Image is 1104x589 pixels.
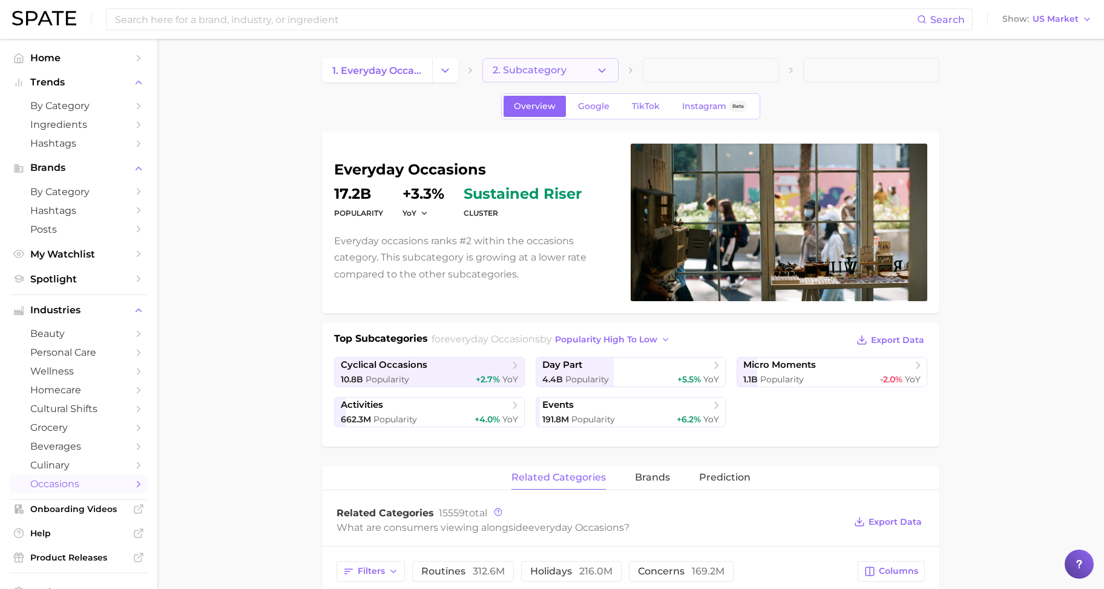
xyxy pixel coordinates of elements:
span: popularity high to low [555,334,657,345]
span: Hashtags [30,138,127,149]
span: +4.0% [475,414,500,425]
span: by Category [30,100,127,111]
span: Ingredients [30,119,127,130]
a: Onboarding Videos [10,500,148,518]
a: wellness [10,362,148,381]
button: Brands [10,159,148,177]
span: 4.4b [542,374,563,385]
span: Export Data [871,335,924,345]
span: Related Categories [337,507,434,519]
span: 2. Subcategory [493,65,567,76]
input: Search here for a brand, industry, or ingredient [114,9,917,30]
span: Filters [358,566,385,576]
span: 1.1b [743,374,758,385]
a: by Category [10,182,148,201]
button: popularity high to low [552,331,674,348]
span: -2.0% [880,374,902,385]
button: Trends [10,73,148,92]
a: micro moments1.1b Popularity-2.0% YoY [737,357,927,387]
span: grocery [30,422,127,433]
a: My Watchlist [10,245,148,264]
span: +6.2% [677,414,701,425]
a: by Category [10,96,148,115]
span: US Market [1033,16,1079,22]
span: Instagram [682,101,726,111]
span: YoY [502,414,518,425]
h1: Top Subcategories [334,331,428,350]
span: homecare [30,384,127,396]
span: Hashtags [30,205,127,216]
a: Hashtags [10,201,148,220]
button: Export Data [853,331,927,348]
a: cultural shifts [10,399,148,418]
a: Home [10,48,148,67]
a: activities662.3m Popularity+4.0% YoY [334,397,525,427]
span: Popularity [571,414,615,425]
span: Popularity [373,414,417,425]
span: Show [1002,16,1029,22]
span: cultural shifts [30,403,127,414]
span: TikTok [632,101,660,111]
span: everyday occasions [444,333,540,345]
span: Industries [30,305,127,316]
span: occasions [30,478,127,490]
span: YoY [502,374,518,385]
button: Filters [337,561,405,582]
span: Popularity [565,374,609,385]
span: activities [341,399,383,411]
p: Everyday occasions ranks #2 within the occasions category. This subcategory is growing at a lower... [334,233,616,282]
span: routines [421,567,505,576]
span: culinary [30,459,127,471]
a: culinary [10,456,148,474]
span: Popularity [366,374,409,385]
h1: everyday occasions [334,162,616,177]
span: Beta [732,101,744,111]
a: beverages [10,437,148,456]
div: What are consumers viewing alongside ? [337,519,845,536]
a: Overview [504,96,566,117]
button: Change Category [432,58,458,82]
span: Posts [30,224,127,235]
span: everyday occasions [528,522,624,533]
span: 1. everyday occasions [332,65,422,76]
dt: Popularity [334,206,383,221]
a: events191.8m Popularity+6.2% YoY [536,397,726,427]
button: 2. Subcategory [482,58,619,82]
span: Trends [30,77,127,88]
span: +5.5% [677,374,701,385]
span: +2.7% [476,374,500,385]
span: personal care [30,347,127,358]
span: events [542,399,574,411]
button: Industries [10,301,148,319]
span: Popularity [760,374,804,385]
span: brands [635,472,670,483]
a: beauty [10,324,148,343]
span: micro moments [743,359,816,371]
span: by Category [30,186,127,198]
button: YoY [402,208,429,218]
img: SPATE [12,11,76,25]
span: Help [30,528,127,539]
dt: cluster [464,206,582,221]
span: 216.0m [579,565,613,577]
span: Overview [514,101,556,111]
span: beverages [30,441,127,452]
span: Product Releases [30,552,127,563]
a: occasions [10,474,148,493]
span: 312.6m [473,565,505,577]
span: day part [542,359,582,371]
a: Product Releases [10,548,148,567]
a: day part4.4b Popularity+5.5% YoY [536,357,726,387]
span: YoY [402,208,416,218]
span: Search [930,14,965,25]
a: Ingredients [10,115,148,134]
span: YoY [703,414,719,425]
span: Columns [879,566,918,576]
dd: 17.2b [334,187,383,201]
span: sustained riser [464,187,582,201]
span: total [439,507,487,519]
a: TikTok [622,96,670,117]
span: Export Data [869,517,922,527]
span: Spotlight [30,273,127,285]
a: Help [10,524,148,542]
